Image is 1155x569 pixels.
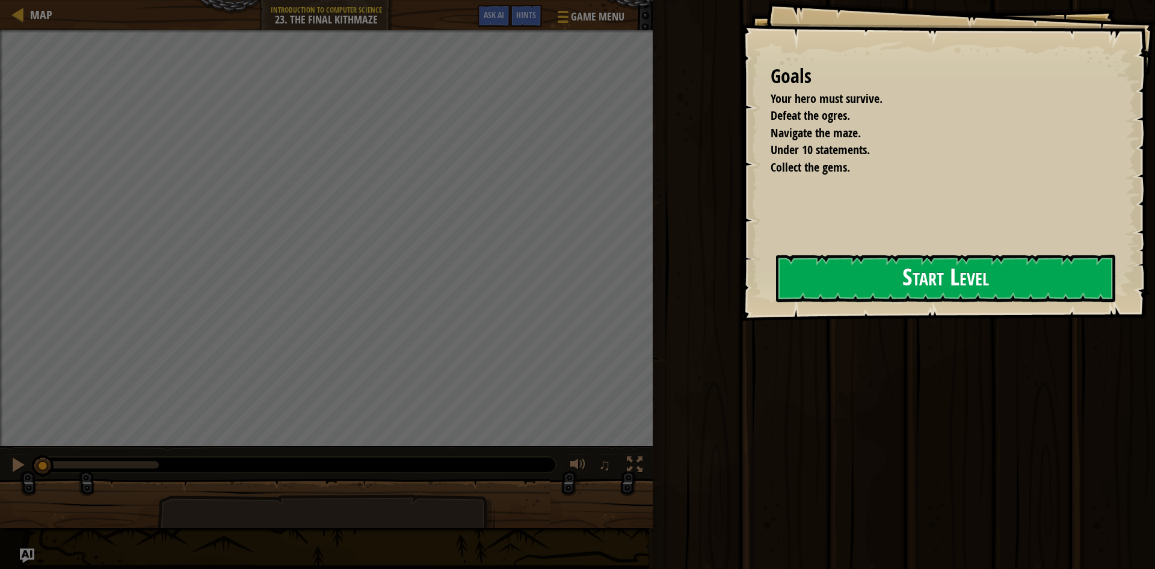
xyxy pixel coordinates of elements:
[20,549,34,563] button: Ask AI
[771,107,850,123] span: Defeat the ogres.
[566,454,590,479] button: Adjust volume
[571,9,624,25] span: Game Menu
[599,456,611,474] span: ♫
[6,454,30,479] button: Ctrl + P: Pause
[771,63,1113,90] div: Goals
[771,159,850,175] span: Collect the gems.
[771,90,882,107] span: Your hero must survive.
[596,454,617,479] button: ♫
[548,5,632,33] button: Game Menu
[516,9,536,20] span: Hints
[756,159,1110,176] li: Collect the gems.
[623,454,647,479] button: Toggle fullscreen
[771,125,861,141] span: Navigate the maze.
[756,125,1110,142] li: Navigate the maze.
[30,7,52,23] span: Map
[478,5,510,27] button: Ask AI
[771,141,870,158] span: Under 10 statements.
[756,107,1110,125] li: Defeat the ogres.
[756,141,1110,159] li: Under 10 statements.
[776,255,1115,302] button: Start Level
[484,9,504,20] span: Ask AI
[24,7,52,23] a: Map
[756,90,1110,108] li: Your hero must survive.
